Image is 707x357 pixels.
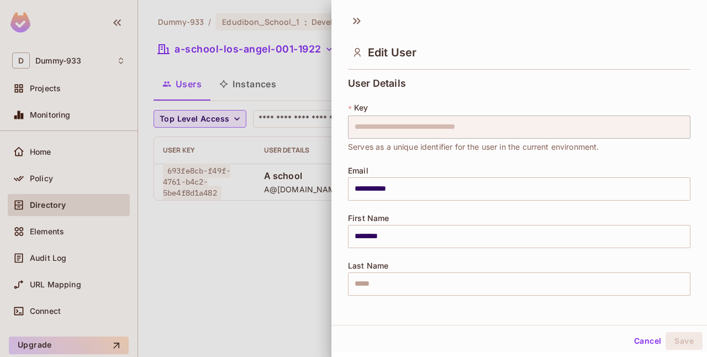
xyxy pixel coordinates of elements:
[354,103,368,112] span: Key
[630,332,666,350] button: Cancel
[666,332,703,350] button: Save
[348,166,368,175] span: Email
[368,46,416,59] span: Edit User
[348,78,406,89] span: User Details
[348,261,388,270] span: Last Name
[348,141,599,153] span: Serves as a unique identifier for the user in the current environment.
[348,214,389,223] span: First Name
